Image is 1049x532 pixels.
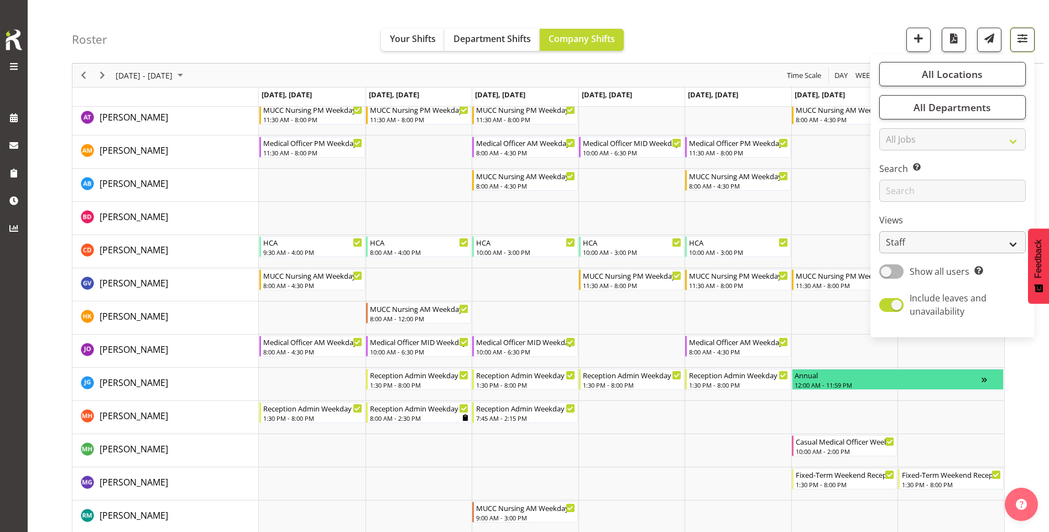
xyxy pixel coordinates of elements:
[263,115,362,124] div: 11:30 AM - 8:00 PM
[114,69,174,82] span: [DATE] - [DATE]
[879,180,1026,202] input: Search
[583,237,682,248] div: HCA
[370,336,469,347] div: Medical Officer MID Weekday
[263,104,362,115] div: MUCC Nursing PM Weekday
[370,248,469,257] div: 8:00 AM - 4:00 PM
[685,336,791,357] div: Jenny O'Donnell"s event - Medical Officer AM Weekday Begin From Friday, September 12, 2025 at 8:0...
[381,29,445,51] button: Your Shifts
[854,69,876,82] button: Timeline Week
[100,177,168,190] a: [PERSON_NAME]
[475,90,525,100] span: [DATE], [DATE]
[259,402,365,423] div: Margret Hall"s event - Reception Admin Weekday PM Begin From Monday, September 8, 2025 at 1:30:00...
[922,67,983,81] span: All Locations
[263,414,362,423] div: 1:30 PM - 8:00 PM
[579,137,685,158] div: Alexandra Madigan"s event - Medical Officer MID Weekday Begin From Thursday, September 11, 2025 a...
[796,469,895,480] div: Fixed-Term Weekend Reception
[689,237,788,248] div: HCA
[476,380,575,389] div: 1:30 PM - 8:00 PM
[476,237,575,248] div: HCA
[792,369,1004,390] div: Josephine Godinez"s event - Annual Begin From Saturday, September 13, 2025 at 12:00:00 AM GMT+12:...
[366,236,472,257] div: Cordelia Davies"s event - HCA Begin From Tuesday, September 9, 2025 at 8:00:00 AM GMT+12:00 Ends ...
[100,111,168,124] a: [PERSON_NAME]
[100,343,168,356] a: [PERSON_NAME]
[579,269,685,290] div: Gloria Varghese"s event - MUCC Nursing PM Weekday Begin From Thursday, September 11, 2025 at 11:3...
[100,244,168,256] span: [PERSON_NAME]
[100,310,168,322] span: [PERSON_NAME]
[366,336,472,357] div: Jenny O'Donnell"s event - Medical Officer MID Weekday Begin From Tuesday, September 9, 2025 at 10...
[685,369,791,390] div: Josephine Godinez"s event - Reception Admin Weekday PM Begin From Friday, September 12, 2025 at 1...
[72,335,259,368] td: Jenny O'Donnell resource
[259,137,365,158] div: Alexandra Madigan"s event - Medical Officer PM Weekday Begin From Monday, September 8, 2025 at 11...
[72,202,259,235] td: Beata Danielek resource
[476,347,575,356] div: 10:00 AM - 6:30 PM
[792,103,897,124] div: Agnes Tyson"s event - MUCC Nursing AM Weekends Begin From Saturday, September 13, 2025 at 8:00:00...
[370,380,469,389] div: 1:30 PM - 8:00 PM
[263,237,362,248] div: HCA
[796,115,895,124] div: 8:00 AM - 4:30 PM
[795,90,845,100] span: [DATE], [DATE]
[262,90,312,100] span: [DATE], [DATE]
[1034,239,1043,278] span: Feedback
[263,248,362,257] div: 9:30 AM - 4:00 PM
[689,170,788,181] div: MUCC Nursing AM Weekday
[100,509,168,522] a: [PERSON_NAME]
[689,336,788,347] div: Medical Officer AM Weekday
[796,104,895,115] div: MUCC Nursing AM Weekends
[689,347,788,356] div: 8:00 AM - 4:30 PM
[370,104,469,115] div: MUCC Nursing PM Weekday
[689,181,788,190] div: 8:00 AM - 4:30 PM
[914,101,991,114] span: All Departments
[72,235,259,268] td: Cordelia Davies resource
[476,414,575,423] div: 7:45 AM - 2:15 PM
[583,380,682,389] div: 1:30 PM - 8:00 PM
[100,111,168,123] span: [PERSON_NAME]
[583,270,682,281] div: MUCC Nursing PM Weekday
[100,178,168,190] span: [PERSON_NAME]
[100,377,168,389] span: [PERSON_NAME]
[72,434,259,467] td: Marisa Hoogenboom resource
[72,102,259,135] td: Agnes Tyson resource
[854,69,875,82] span: Week
[370,237,469,248] div: HCA
[476,181,575,190] div: 8:00 AM - 4:30 PM
[472,502,578,523] div: Rachel Murphy"s event - MUCC Nursing AM Weekday Begin From Wednesday, September 10, 2025 at 9:00:...
[785,69,823,82] button: Time Scale
[370,369,469,380] div: Reception Admin Weekday PM
[472,170,578,191] div: Andrew Brooks"s event - MUCC Nursing AM Weekday Begin From Wednesday, September 10, 2025 at 8:00:...
[476,513,575,522] div: 9:00 AM - 3:00 PM
[906,28,931,52] button: Add a new shift
[689,380,788,389] div: 1:30 PM - 8:00 PM
[476,336,575,347] div: Medical Officer MID Weekday
[472,137,578,158] div: Alexandra Madigan"s event - Medical Officer AM Weekday Begin From Wednesday, September 10, 2025 a...
[370,347,469,356] div: 10:00 AM - 6:30 PM
[100,144,168,157] a: [PERSON_NAME]
[1010,28,1035,52] button: Filter Shifts
[579,369,685,390] div: Josephine Godinez"s event - Reception Admin Weekday PM Begin From Thursday, September 11, 2025 at...
[792,435,897,456] div: Marisa Hoogenboom"s event - Casual Medical Officer Weekend Begin From Saturday, September 13, 202...
[796,480,895,489] div: 1:30 PM - 8:00 PM
[796,447,895,456] div: 10:00 AM - 2:00 PM
[3,28,25,52] img: Rosterit icon logo
[100,211,168,223] span: [PERSON_NAME]
[689,137,788,148] div: Medical Officer PM Weekday
[476,148,575,157] div: 8:00 AM - 4:30 PM
[100,277,168,289] span: [PERSON_NAME]
[582,90,632,100] span: [DATE], [DATE]
[100,442,168,456] a: [PERSON_NAME]
[72,368,259,401] td: Josephine Godinez resource
[370,303,469,314] div: MUCC Nursing AM Weekday
[795,380,982,389] div: 12:00 AM - 11:59 PM
[72,401,259,434] td: Margret Hall resource
[100,243,168,257] a: [PERSON_NAME]
[366,103,472,124] div: Agnes Tyson"s event - MUCC Nursing PM Weekday Begin From Tuesday, September 9, 2025 at 11:30:00 A...
[476,115,575,124] div: 11:30 AM - 8:00 PM
[472,103,578,124] div: Agnes Tyson"s event - MUCC Nursing PM Weekday Begin From Wednesday, September 10, 2025 at 11:30:0...
[583,137,682,148] div: Medical Officer MID Weekday
[910,265,969,278] span: Show all users
[879,162,1026,175] label: Search
[72,169,259,202] td: Andrew Brooks resource
[263,347,362,356] div: 8:00 AM - 4:30 PM
[453,33,531,45] span: Department Shifts
[263,148,362,157] div: 11:30 AM - 8:00 PM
